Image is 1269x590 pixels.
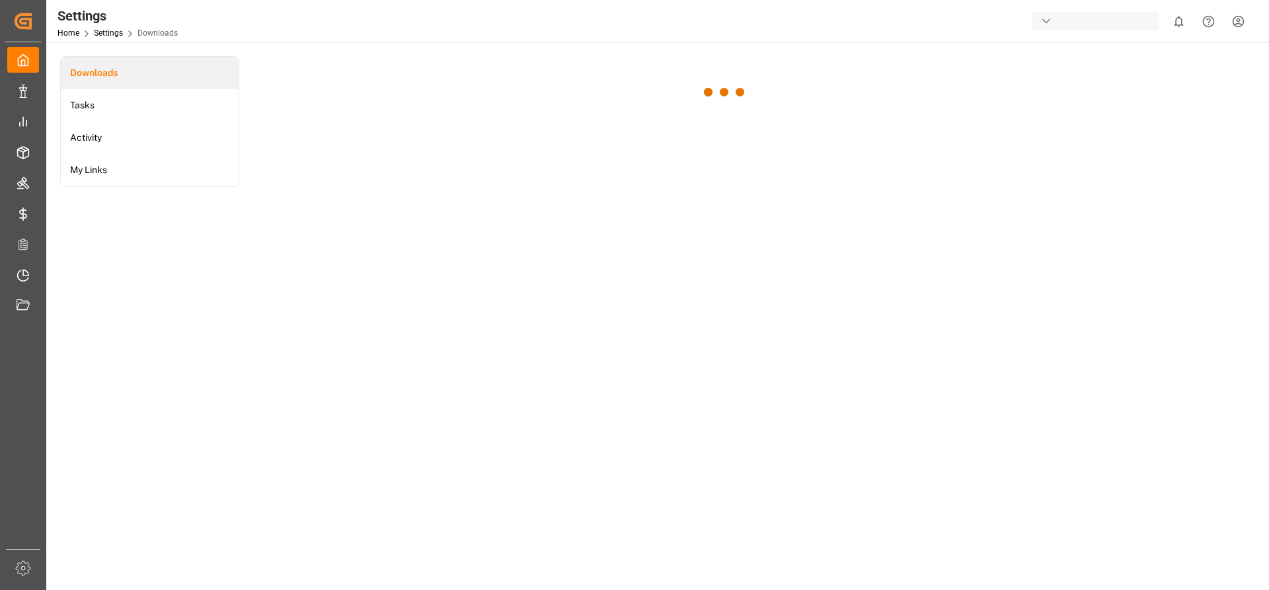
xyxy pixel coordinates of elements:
button: show 0 new notifications [1164,7,1194,36]
a: Settings [94,28,123,38]
a: Downloads [61,57,239,89]
a: Activity [61,122,239,154]
div: Settings [58,6,178,26]
button: Help Center [1194,7,1223,36]
a: Tasks [61,89,239,122]
a: Home [58,28,79,38]
a: My Links [61,154,239,186]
